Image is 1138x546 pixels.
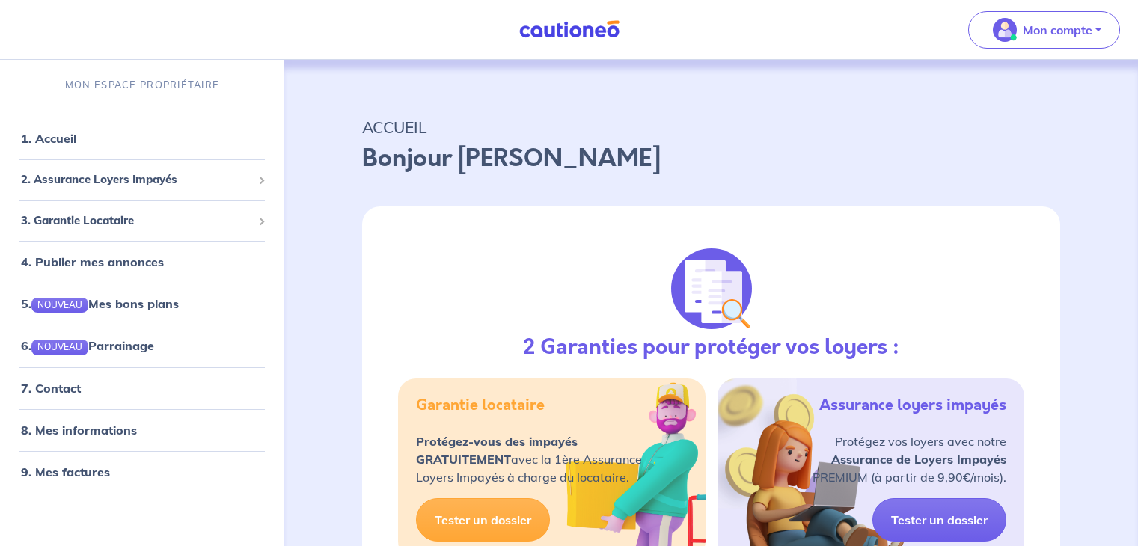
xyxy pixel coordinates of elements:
a: Tester un dossier [872,498,1006,542]
h5: Assurance loyers impayés [819,396,1006,414]
img: justif-loupe [671,248,752,329]
div: 2. Assurance Loyers Impayés [6,165,278,194]
div: 1. Accueil [6,123,278,153]
p: Protégez vos loyers avec notre PREMIUM (à partir de 9,90€/mois). [813,432,1006,486]
strong: Protégez-vous des impayés GRATUITEMENT [416,434,578,467]
div: 3. Garantie Locataire [6,206,278,236]
a: 4. Publier mes annonces [21,254,164,269]
div: 6.NOUVEAUParrainage [6,331,278,361]
p: Bonjour [PERSON_NAME] [362,141,1060,177]
a: 5.NOUVEAUMes bons plans [21,296,179,311]
div: 4. Publier mes annonces [6,247,278,277]
p: Mon compte [1023,21,1092,39]
strong: Assurance de Loyers Impayés [831,452,1006,467]
img: illu_account_valid_menu.svg [993,18,1017,42]
div: 9. Mes factures [6,457,278,487]
span: 3. Garantie Locataire [21,212,252,230]
h3: 2 Garanties pour protéger vos loyers : [523,335,899,361]
p: avec la 1ère Assurance Loyers Impayés à charge du locataire. [416,432,642,486]
a: Tester un dossier [416,498,550,542]
a: 1. Accueil [21,131,76,146]
h5: Garantie locataire [416,396,545,414]
div: 8. Mes informations [6,415,278,445]
a: 7. Contact [21,381,81,396]
div: 7. Contact [6,373,278,403]
a: 9. Mes factures [21,464,110,479]
p: ACCUEIL [362,114,1060,141]
div: 5.NOUVEAUMes bons plans [6,289,278,319]
span: 2. Assurance Loyers Impayés [21,171,252,188]
button: illu_account_valid_menu.svgMon compte [968,11,1120,49]
p: MON ESPACE PROPRIÉTAIRE [65,78,219,92]
a: 6.NOUVEAUParrainage [21,338,154,353]
img: Cautioneo [513,20,625,39]
a: 8. Mes informations [21,423,137,438]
